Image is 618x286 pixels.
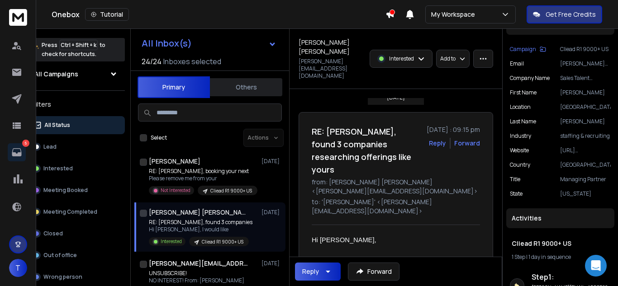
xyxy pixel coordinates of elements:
[27,98,125,111] h3: Filters
[85,8,129,21] button: Tutorial
[43,143,57,150] p: Lead
[510,176,520,183] p: title
[312,178,480,196] p: from: [PERSON_NAME] [PERSON_NAME] <[PERSON_NAME][EMAIL_ADDRESS][DOMAIN_NAME]>
[202,239,243,245] p: Cliead R1 9000+ US
[261,209,282,216] p: [DATE]
[27,246,125,264] button: Out of office
[440,55,456,62] p: Add to
[149,259,248,268] h1: [PERSON_NAME][EMAIL_ADDRESS][DOMAIN_NAME]
[52,8,385,21] div: Onebox
[560,75,611,82] p: Sales Talent International
[527,5,602,23] button: Get Free Credits
[510,103,531,111] p: location
[22,140,29,147] p: 5
[560,46,611,53] p: Cliead R1 9000+ US
[560,60,611,67] p: [PERSON_NAME][EMAIL_ADDRESS][DOMAIN_NAME]
[27,203,125,221] button: Meeting Completed
[510,46,536,53] p: Campaign
[43,208,97,216] p: Meeting Completed
[585,255,607,277] div: Open Intercom Messenger
[9,259,27,277] button: T
[429,139,446,148] button: Reply
[59,40,98,50] span: Ctrl + Shift + k
[27,268,125,286] button: Wrong person
[149,168,257,175] p: RE: [PERSON_NAME], booking your next
[42,41,105,59] p: Press to check for shortcuts.
[295,263,341,281] button: Reply
[510,60,524,67] p: Email
[512,253,525,261] span: 1 Step
[389,55,414,62] p: Interested
[454,139,480,148] div: Forward
[27,181,125,199] button: Meeting Booked
[302,267,319,276] div: Reply
[142,39,192,48] h1: All Inbox(s)
[560,147,611,154] p: [URL][DOMAIN_NAME]
[528,253,571,261] span: 1 day in sequence
[312,197,480,216] p: to: '[PERSON_NAME]' <[PERSON_NAME][EMAIL_ADDRESS][DOMAIN_NAME]>
[27,138,125,156] button: Lead
[560,89,611,96] p: [PERSON_NAME]
[161,187,190,194] p: Not Interested
[161,238,182,245] p: Interested
[299,38,364,56] h1: [PERSON_NAME] [PERSON_NAME]
[512,253,609,261] div: |
[163,56,221,67] h3: Inboxes selected
[510,89,537,96] p: First Name
[261,260,282,267] p: [DATE]
[142,56,162,67] span: 24 / 24
[510,75,550,82] p: Company Name
[43,165,73,172] p: Interested
[134,34,284,52] button: All Inbox(s)
[149,157,200,166] h1: [PERSON_NAME]
[312,236,376,244] span: Hi [PERSON_NAME],
[149,208,248,217] h1: [PERSON_NAME] [PERSON_NAME]
[299,58,364,80] p: [PERSON_NAME][EMAIL_ADDRESS][DOMAIN_NAME]
[510,190,523,197] p: State
[427,125,480,134] p: [DATE] : 09:15 pm
[312,125,421,176] h1: RE: [PERSON_NAME], found 3 companies researching offerings like yours
[512,239,609,248] h1: Cliead R1 9000+ US
[8,143,26,161] a: 5
[149,175,257,182] p: Please remove me from your
[510,132,531,140] p: industry
[546,10,596,19] p: Get Free Credits
[510,46,546,53] button: Campaign
[560,103,611,111] p: [GEOGRAPHIC_DATA]
[261,158,282,165] p: [DATE]
[27,159,125,178] button: Interested
[560,176,611,183] p: Managing Partner
[560,132,611,140] p: staffing & recruiting
[138,76,210,98] button: Primary
[510,147,529,154] p: website
[43,187,88,194] p: Meeting Booked
[27,116,125,134] button: All Status
[149,270,257,277] p: UNSUBSCRIBE!
[151,134,167,141] label: Select
[210,77,282,97] button: Others
[27,225,125,243] button: Closed
[510,118,536,125] p: Last Name
[27,65,125,83] button: All Campaigns
[431,10,479,19] p: My Workspace
[210,188,252,194] p: Cliead R1 9000+ US
[43,252,77,259] p: Out of office
[506,208,614,228] div: Activities
[560,190,611,197] p: [US_STATE]
[560,118,611,125] p: [PERSON_NAME]
[44,122,70,129] p: All Status
[34,70,78,79] h1: All Campaigns
[348,263,399,281] button: Forward
[149,226,252,233] p: Hi [PERSON_NAME], I would like
[149,277,257,284] p: NO INTEREST! From: [PERSON_NAME]
[560,161,611,169] p: [GEOGRAPHIC_DATA]
[43,230,63,237] p: Closed
[43,273,82,281] p: Wrong person
[532,272,611,282] h6: Step 1 :
[149,219,252,226] p: RE: [PERSON_NAME], found 3 companies
[510,161,530,169] p: Country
